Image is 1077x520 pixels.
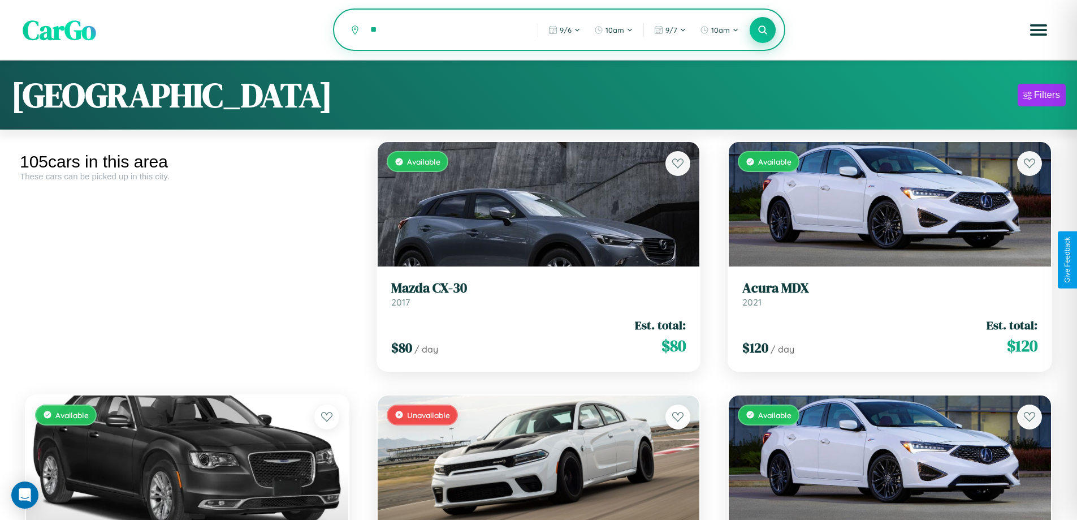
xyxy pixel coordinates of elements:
[391,338,412,357] span: $ 80
[1034,89,1060,101] div: Filters
[407,410,450,420] span: Unavailable
[742,296,762,308] span: 2021
[20,152,354,171] div: 105 cars in this area
[23,11,96,49] span: CarGo
[391,280,686,296] h3: Mazda CX-30
[391,280,686,308] a: Mazda CX-302017
[414,343,438,355] span: / day
[694,21,745,39] button: 10am
[711,25,730,35] span: 10am
[11,72,332,118] h1: [GEOGRAPHIC_DATA]
[758,410,791,420] span: Available
[1023,14,1054,46] button: Open menu
[11,482,38,509] div: Open Intercom Messenger
[758,157,791,166] span: Available
[543,21,586,39] button: 9/6
[605,25,624,35] span: 10am
[560,25,572,35] span: 9 / 6
[391,296,410,308] span: 2017
[589,21,639,39] button: 10am
[987,317,1037,333] span: Est. total:
[648,21,692,39] button: 9/7
[635,317,686,333] span: Est. total:
[55,410,89,420] span: Available
[742,280,1037,296] h3: Acura MDX
[1007,334,1037,357] span: $ 120
[1018,84,1066,106] button: Filters
[1063,237,1071,283] div: Give Feedback
[742,338,768,357] span: $ 120
[20,171,354,181] div: These cars can be picked up in this city.
[407,157,440,166] span: Available
[665,25,677,35] span: 9 / 7
[742,280,1037,308] a: Acura MDX2021
[771,343,794,355] span: / day
[661,334,686,357] span: $ 80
